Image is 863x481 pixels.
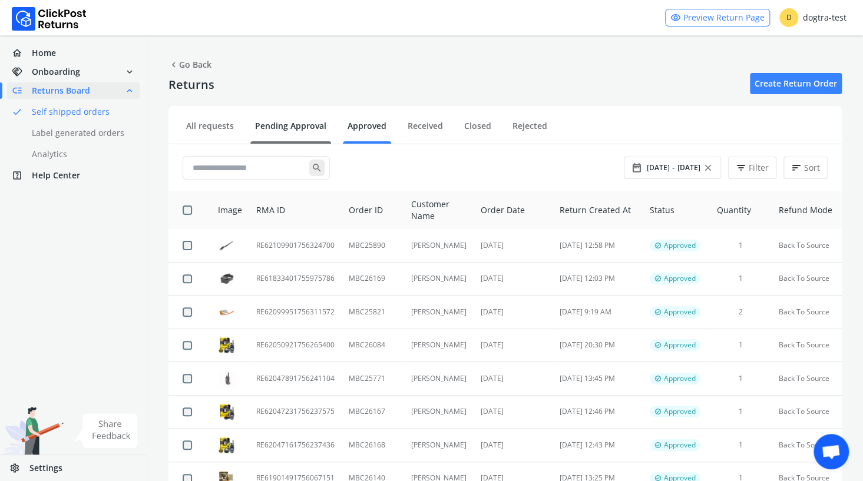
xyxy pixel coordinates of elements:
td: 2 [709,296,771,329]
img: row_image [218,303,236,321]
td: 1 [709,329,771,362]
td: MBC26084 [342,329,404,362]
td: 1 [709,395,771,429]
a: Create Return Order [750,73,842,94]
span: visibility [670,9,681,26]
span: filter_list [736,160,746,176]
span: Approved [664,407,696,416]
a: Open chat [814,434,849,469]
td: [DATE] 12:58 PM [552,229,643,262]
img: Logo [12,7,87,31]
td: [DATE] [474,262,552,296]
td: MBC26169 [342,262,404,296]
span: Approved [664,307,696,317]
td: MBC25821 [342,296,404,329]
th: RMA ID [249,191,342,229]
td: [PERSON_NAME] [404,329,474,362]
span: done [12,104,22,120]
span: help_center [12,167,32,184]
td: [PERSON_NAME] [404,229,474,262]
td: RE62050921756265400 [249,329,342,362]
td: RE62109901756324700 [249,229,342,262]
img: row_image [218,336,236,354]
a: Label generated orders [7,125,154,141]
td: Back To Source [772,429,842,462]
span: verified [654,241,662,250]
th: Quantity [709,191,771,229]
td: [DATE] [474,429,552,462]
td: MBC26167 [342,395,404,429]
td: [DATE] [474,329,552,362]
td: [DATE] 20:30 PM [552,329,643,362]
span: Approved [664,274,696,283]
td: [DATE] [474,395,552,429]
span: verified [654,407,662,416]
th: Order Date [474,191,552,229]
td: Back To Source [772,329,842,362]
td: RE62047161756237436 [249,429,342,462]
td: MBC25890 [342,229,404,262]
td: [PERSON_NAME] [404,262,474,296]
a: Closed [459,120,496,141]
td: Back To Source [772,362,842,396]
img: share feedback [74,413,138,448]
span: chevron_left [168,57,179,73]
td: [DATE] 12:46 PM [552,395,643,429]
span: verified [654,340,662,350]
th: Refund Mode [772,191,842,229]
td: [DATE] 12:03 PM [552,262,643,296]
a: visibilityPreview Return Page [665,9,770,26]
span: expand_more [124,64,135,80]
td: [DATE] [474,296,552,329]
td: Back To Source [772,395,842,429]
td: [DATE] [474,362,552,396]
td: 1 [709,362,771,396]
td: [PERSON_NAME] [404,296,474,329]
th: Customer Name [404,191,474,229]
td: 1 [709,429,771,462]
img: row_image [218,371,236,386]
td: Back To Source [772,296,842,329]
td: RE62047891756241104 [249,362,342,396]
span: Approved [664,374,696,383]
td: 1 [709,262,771,296]
td: MBC26168 [342,429,404,462]
span: Returns Board [32,85,90,97]
td: [DATE] 13:45 PM [552,362,643,396]
img: row_image [218,270,236,287]
span: Approved [664,340,696,350]
td: [PERSON_NAME] [404,429,474,462]
span: verified [654,274,662,283]
div: dogtra-test [779,8,847,27]
span: Home [32,47,56,59]
span: settings [9,460,29,476]
button: sortSort [783,157,828,179]
span: Filter [749,162,769,174]
td: [DATE] [474,229,552,262]
img: row_image [218,239,236,253]
td: RE61833401755975786 [249,262,342,296]
a: Analytics [7,146,154,162]
span: Approved [664,440,696,450]
span: close [703,160,713,176]
a: homeHome [7,45,140,61]
span: low_priority [12,82,32,99]
th: Image [204,191,249,229]
span: D [779,8,798,27]
th: Order ID [342,191,404,229]
a: Received [403,120,448,141]
a: All requests [181,120,239,141]
a: Rejected [508,120,552,141]
img: row_image [218,403,236,420]
span: home [12,45,32,61]
span: search [309,160,325,176]
a: Approved [343,120,391,141]
td: RE62099951756311572 [249,296,342,329]
td: [PERSON_NAME] [404,395,474,429]
td: [PERSON_NAME] [404,362,474,396]
span: [DATE] [647,163,670,173]
td: MBC25771 [342,362,404,396]
span: sort [791,160,802,176]
span: Go Back [168,57,211,73]
span: handshake [12,64,32,80]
